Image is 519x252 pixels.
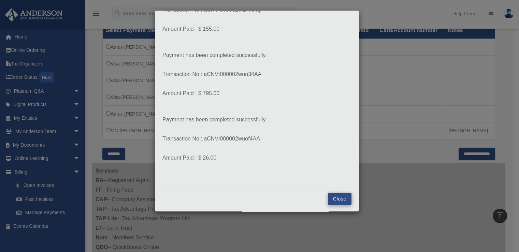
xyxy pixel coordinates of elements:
[162,115,351,124] p: Payment has been completed successfully.
[162,89,351,98] p: Amount Paid : $ 795.00
[162,134,351,144] p: Transaction No : aCNVI000002wuof4AA
[162,50,351,60] p: Payment has been completed successfully.
[328,193,351,205] button: Close
[162,153,351,163] p: Amount Paid : $ 26.00
[162,70,351,79] p: Transaction No : aCNVI000002wun34AA
[162,24,351,34] p: Amount Paid : $ 155.00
